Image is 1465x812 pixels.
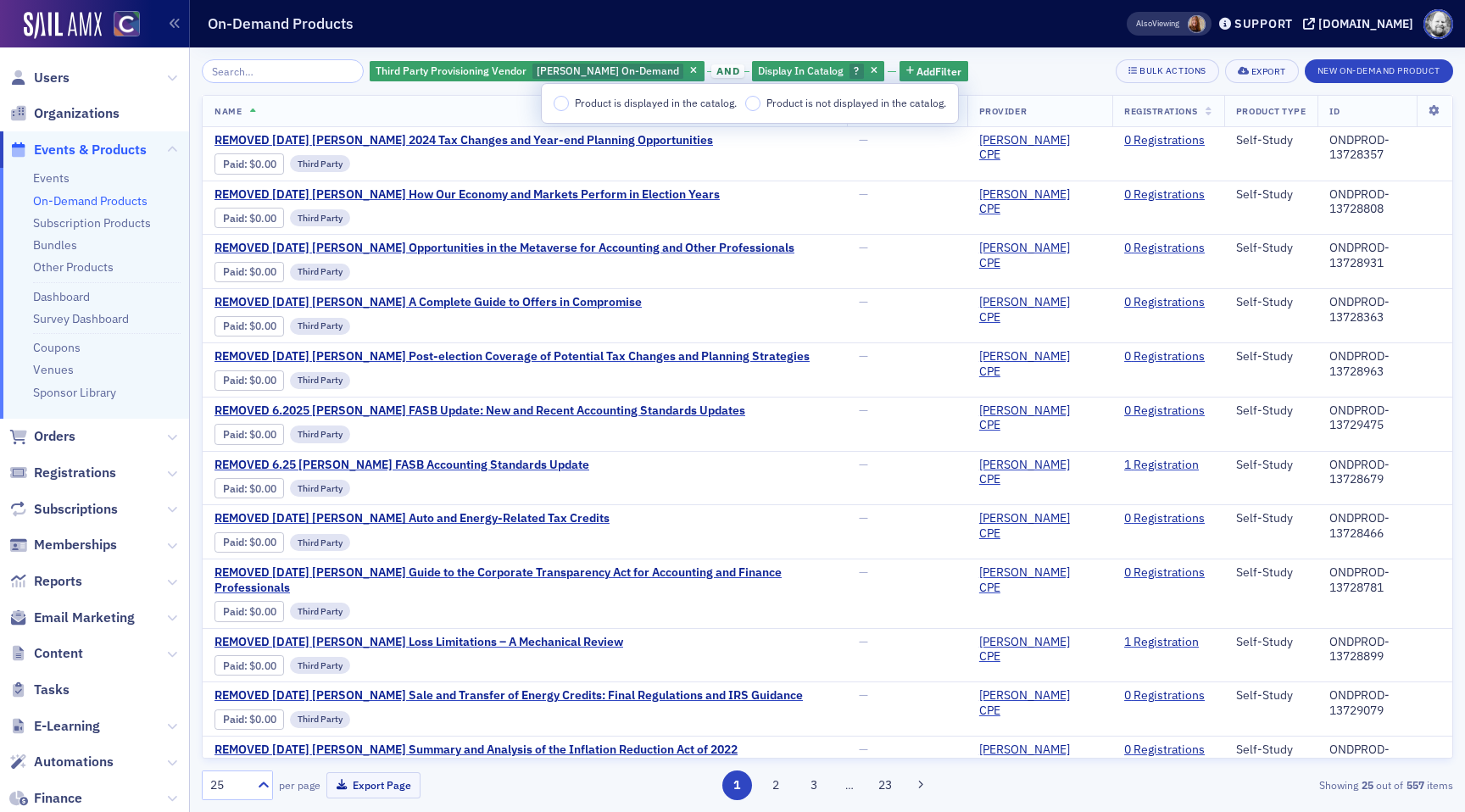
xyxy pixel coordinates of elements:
div: Self-Study [1236,133,1306,148]
span: Registrations [1124,105,1198,117]
span: … [838,777,861,793]
a: Subscription Products [33,215,151,231]
span: — [859,348,868,364]
a: Dashboard [33,289,90,304]
div: Paid: 0 - $0 [214,316,284,336]
a: View Homepage [102,11,140,40]
span: Content [34,644,83,663]
div: Paid: 1 - $0 [214,655,284,676]
a: Paid [223,605,244,618]
span: : [223,212,249,225]
a: Paid [223,482,244,495]
div: Third Party [290,480,350,497]
div: Paid: 0 - $0 [214,709,284,730]
a: On-Demand Products [33,193,148,209]
a: Survey Dashboard [33,311,129,326]
span: Finance [34,789,82,808]
span: REMOVED 4.30.2025 Surgent's How Our Economy and Markets Perform in Election Years [214,187,720,203]
label: per page [279,777,320,793]
span: — [859,186,868,202]
a: Paid [223,713,244,726]
div: ONDPROD-13728357 [1329,133,1440,163]
span: — [859,687,868,703]
button: New On-Demand Product [1305,59,1453,83]
span: $0.00 [249,212,276,225]
div: Paid: 0 - $0 [214,601,284,621]
div: Third Party [290,425,350,442]
a: REMOVED [DATE] [PERSON_NAME] Opportunities in the Metaverse for Accounting and Other Professionals [214,241,794,256]
a: Users [9,69,70,87]
span: — [859,240,868,255]
div: Surgent On-Demand [370,61,705,82]
span: Events & Products [34,141,147,159]
span: — [859,132,868,147]
a: Paid [223,212,244,225]
div: Third Party [290,372,350,389]
div: Third Party [290,603,350,620]
a: 0 Registrations [1124,241,1205,256]
span: $0.00 [249,265,276,278]
img: SailAMX [114,11,140,37]
a: Reports [9,572,82,591]
div: Export [1251,67,1286,76]
a: [PERSON_NAME] CPE [979,565,1100,595]
div: [DOMAIN_NAME] [1318,16,1413,31]
a: REMOVED [DATE] [PERSON_NAME] Auto and Energy-Related Tax Credits [214,511,610,526]
span: Registrations [34,464,116,482]
a: REMOVED [DATE] [PERSON_NAME] Sale and Transfer of Energy Credits: Final Regulations and IRS Guidance [214,688,803,704]
a: 0 Registrations [1124,565,1205,581]
span: [PERSON_NAME] On-Demand [537,64,679,77]
div: Self-Study [1236,241,1306,256]
a: REMOVED [DATE] [PERSON_NAME] How Our Economy and Markets Perform in Election Years [214,187,720,203]
span: REMOVED 7.21.25 Surgent's Loss Limitations – A Mechanical Review [214,635,623,650]
button: [DOMAIN_NAME] [1303,18,1419,30]
span: $0.00 [249,536,276,548]
input: Product is displayed in the catalog. [554,96,569,111]
div: ONDPROD-13728466 [1329,511,1440,541]
a: Paid [223,265,244,278]
span: $0.00 [249,428,276,441]
div: Third Party [290,155,350,172]
span: Sheila Duggan [1188,15,1206,33]
div: ONDPROD-13728781 [1329,565,1440,595]
span: and [711,64,744,78]
a: Venues [33,362,74,377]
a: Events [33,170,70,186]
div: Also [1136,18,1152,29]
a: 0 Registrations [1124,133,1205,148]
button: 23 [871,770,900,800]
span: $0.00 [249,659,276,672]
button: 2 [760,770,790,800]
a: 0 Registrations [1124,688,1205,704]
a: E-Learning [9,717,100,736]
span: ID [1329,105,1340,117]
span: $0.00 [249,320,276,332]
span: REMOVED 7.21.25 Surgent's Summary and Analysis of the Inflation Reduction Act of 2022 [214,742,738,758]
span: $0.00 [249,158,276,170]
a: Automations [9,753,114,771]
a: [PERSON_NAME] CPE [979,742,1100,772]
div: ONDPROD-13728679 [1329,458,1440,487]
a: Paid [223,536,244,548]
span: Product Type [1236,105,1306,117]
button: Export [1225,59,1299,83]
span: — [859,565,868,580]
a: Orders [9,427,75,446]
span: REMOVED 7.21.25 Surgent's Auto and Energy-Related Tax Credits [214,511,610,526]
a: REMOVED [DATE] [PERSON_NAME] Guide to the Corporate Transparency Act for Accounting and Finance P... [214,565,835,595]
button: Bulk Actions [1116,59,1218,83]
a: Sponsor Library [33,385,116,400]
button: 3 [799,770,829,800]
div: ONDPROD-13729142 [1329,742,1440,772]
span: REMOVED 5.29.25 Surgent's Opportunities in the Metaverse for Accounting and Other Professionals [214,241,794,256]
span: REMOVED 6.25 Surgent's FASB Accounting Standards Update [214,458,589,473]
a: SailAMX [24,12,102,39]
span: Add Filter [916,64,961,79]
span: : [223,428,249,441]
div: Third Party [290,657,350,674]
div: Paid: 0 - $0 [214,262,284,282]
span: Tasks [34,681,70,699]
div: Self-Study [1236,403,1306,419]
span: — [859,742,868,757]
span: Reports [34,572,82,591]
